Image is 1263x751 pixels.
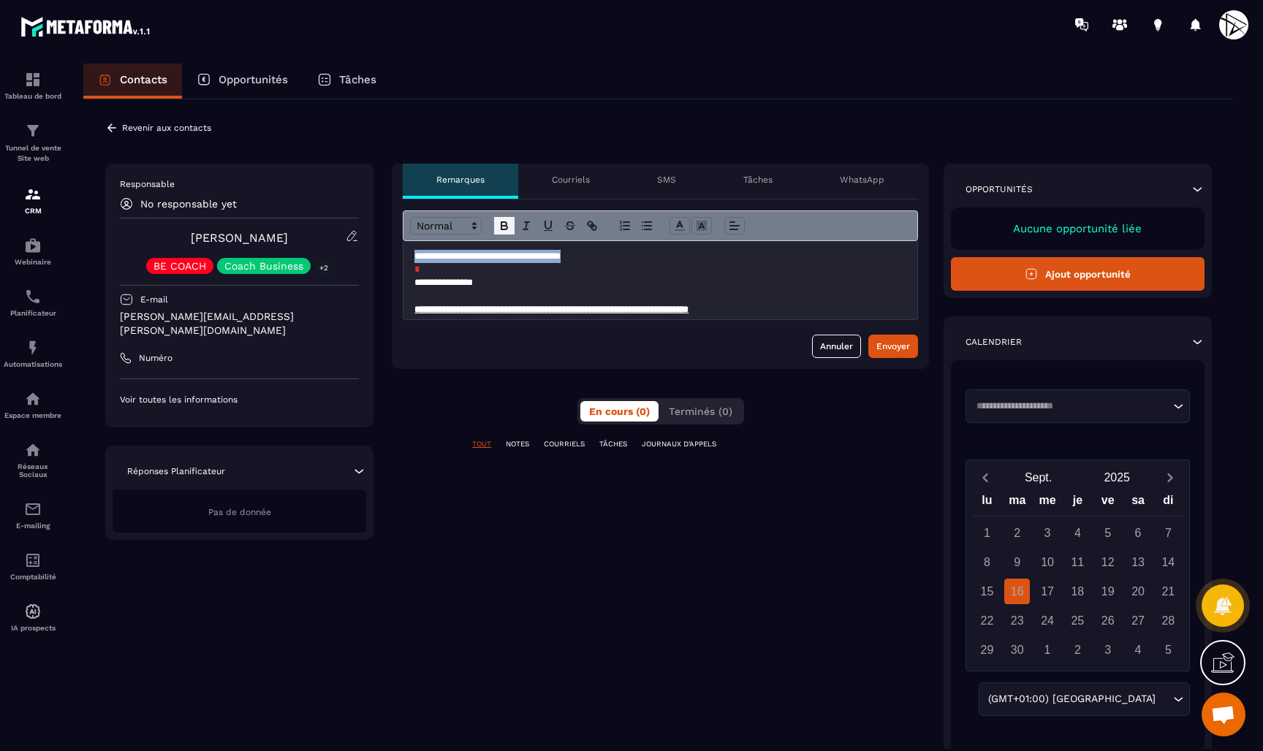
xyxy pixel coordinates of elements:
p: Aucune opportunité liée [966,222,1190,235]
div: 30 [1004,637,1030,663]
p: Responsable [120,178,359,190]
div: 9 [1004,549,1030,575]
div: 1 [1035,637,1061,663]
button: Previous month [972,468,999,487]
p: IA prospects [4,624,62,632]
div: 16 [1004,579,1030,604]
div: 18 [1065,579,1091,604]
img: email [24,500,42,518]
div: 20 [1126,579,1151,604]
div: ma [1002,490,1032,516]
p: TOUT [472,439,491,449]
p: Tâches [339,73,376,86]
div: Calendar days [972,520,1183,663]
span: Pas de donnée [208,507,271,517]
a: Opportunités [182,64,303,99]
p: Réponses Planificateur [127,465,225,477]
p: No responsable yet [140,198,237,210]
a: formationformationTunnel de vente Site web [4,111,62,175]
a: automationsautomationsEspace membre [4,379,62,430]
div: 1 [974,520,1000,546]
div: 26 [1095,608,1120,633]
span: En cours (0) [589,405,650,417]
div: 17 [1035,579,1061,604]
p: COURRIELS [544,439,585,449]
span: (GMT+01:00) [GEOGRAPHIC_DATA] [985,691,1158,707]
p: Planificateur [4,309,62,317]
div: Calendar wrapper [972,490,1183,663]
button: Open months overlay [999,465,1078,490]
div: 3 [1035,520,1061,546]
img: accountant [24,552,42,569]
p: +2 [314,260,333,275]
p: SMS [657,174,676,186]
p: Comptabilité [4,573,62,581]
img: formation [24,71,42,88]
p: Espace membre [4,411,62,419]
img: scheduler [24,288,42,305]
div: 5 [1156,637,1181,663]
div: me [1032,490,1062,516]
a: Tâches [303,64,391,99]
p: Coach Business [224,261,303,271]
p: Numéro [139,352,172,364]
div: 24 [1035,608,1061,633]
a: automationsautomationsAutomatisations [4,328,62,379]
div: 7 [1156,520,1181,546]
p: Réseaux Sociaux [4,462,62,479]
button: Envoyer [868,335,918,358]
button: Annuler [812,335,861,358]
p: E-mail [140,294,168,305]
p: Tableau de bord [4,92,62,100]
img: social-network [24,441,42,459]
a: accountantaccountantComptabilité [4,541,62,592]
div: Search for option [979,682,1190,716]
p: BE COACH [153,261,206,271]
a: [PERSON_NAME] [191,231,288,245]
a: formationformationTableau de bord [4,60,62,111]
p: TÂCHES [599,439,627,449]
div: 6 [1126,520,1151,546]
div: 15 [974,579,1000,604]
p: NOTES [506,439,529,449]
button: Next month [1156,468,1183,487]
div: 10 [1035,549,1061,575]
img: logo [20,13,152,39]
div: Search for option [966,389,1190,423]
button: Open years overlay [1077,465,1156,490]
div: 25 [1065,608,1091,633]
p: Courriels [552,174,590,186]
div: 3 [1095,637,1120,663]
img: automations [24,390,42,408]
div: 2 [1004,520,1030,546]
img: automations [24,237,42,254]
a: Contacts [83,64,182,99]
div: 27 [1126,608,1151,633]
p: Tunnel de vente Site web [4,143,62,164]
div: sa [1123,490,1153,516]
span: Terminés (0) [669,405,732,417]
p: Webinaire [4,258,62,266]
p: CRM [4,207,62,215]
div: 23 [1004,608,1030,633]
p: Opportunités [966,183,1033,195]
img: formation [24,186,42,203]
a: social-networksocial-networkRéseaux Sociaux [4,430,62,489]
div: 22 [974,608,1000,633]
p: Revenir aux contacts [122,123,211,133]
p: Remarques [436,174,485,186]
a: emailemailE-mailing [4,489,62,541]
div: 19 [1095,579,1120,604]
p: [PERSON_NAME][EMAIL_ADDRESS][PERSON_NAME][DOMAIN_NAME] [120,310,359,338]
div: Envoyer [876,339,910,354]
p: Contacts [120,73,167,86]
div: 4 [1126,637,1151,663]
p: Automatisations [4,360,62,368]
a: schedulerschedulerPlanificateur [4,277,62,328]
div: 13 [1126,549,1151,575]
p: Calendrier [966,336,1022,348]
p: Voir toutes les informations [120,394,359,405]
button: Ajout opportunité [951,257,1205,291]
div: 2 [1065,637,1091,663]
div: 29 [974,637,1000,663]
